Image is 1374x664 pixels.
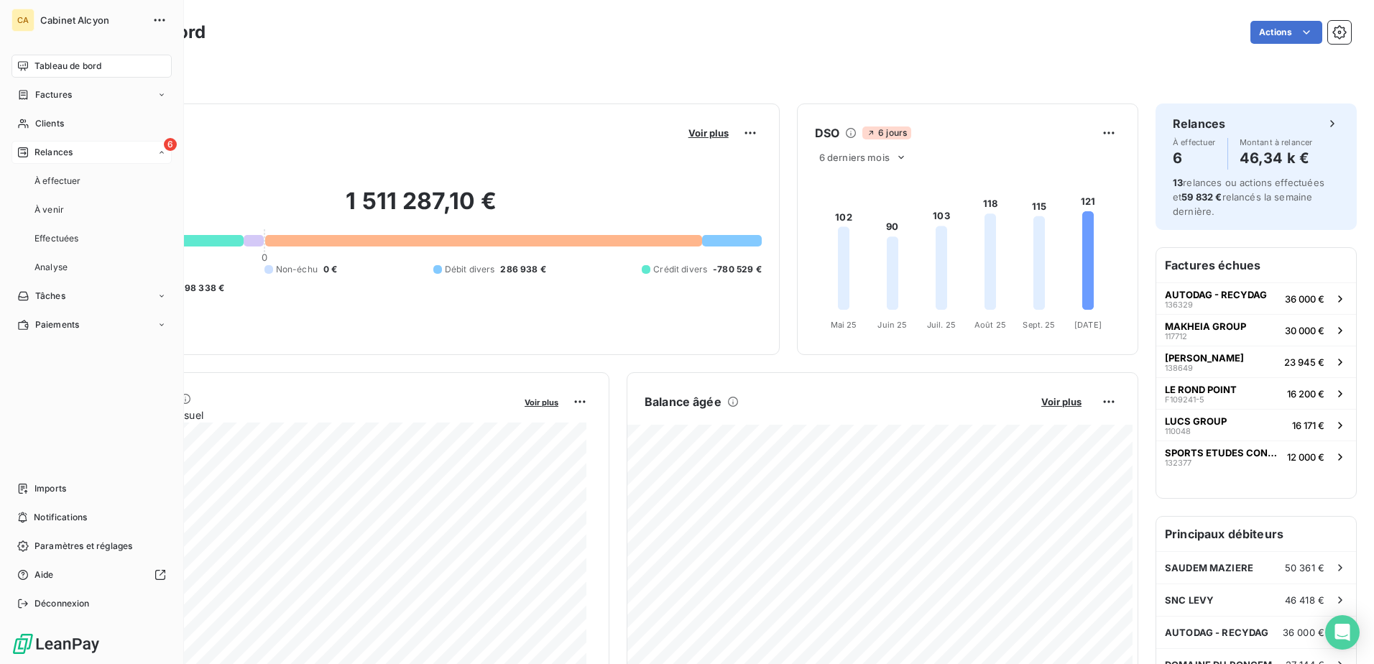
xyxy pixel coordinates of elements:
[11,563,172,586] a: Aide
[81,187,762,230] h2: 1 511 287,10 €
[11,632,101,655] img: Logo LeanPay
[645,393,721,410] h6: Balance âgée
[1285,562,1324,573] span: 50 361 €
[1287,388,1324,400] span: 16 200 €
[35,88,72,101] span: Factures
[1165,594,1214,606] span: SNC LEVY
[1023,320,1055,330] tspan: Sept. 25
[927,320,956,330] tspan: Juil. 25
[1165,364,1193,372] span: 138649
[1173,177,1324,217] span: relances ou actions effectuées et relancés la semaine dernière.
[520,395,563,408] button: Voir plus
[34,540,132,553] span: Paramètres et réglages
[1165,395,1204,404] span: F109241-5
[34,568,54,581] span: Aide
[34,232,79,245] span: Effectuées
[1156,517,1356,551] h6: Principaux débiteurs
[1285,293,1324,305] span: 36 000 €
[323,263,337,276] span: 0 €
[1292,420,1324,431] span: 16 171 €
[1284,356,1324,368] span: 23 945 €
[1156,248,1356,282] h6: Factures échues
[1240,147,1313,170] h4: 46,34 k €
[1037,395,1086,408] button: Voir plus
[1165,321,1246,332] span: MAKHEIA GROUP
[1287,451,1324,463] span: 12 000 €
[1156,409,1356,441] button: LUCS GROUP11004816 171 €
[1165,352,1244,364] span: [PERSON_NAME]
[34,146,73,159] span: Relances
[1181,191,1222,203] span: 59 832 €
[1325,615,1360,650] div: Open Intercom Messenger
[40,14,144,26] span: Cabinet Alcyon
[1165,384,1237,395] span: LE ROND POINT
[34,482,66,495] span: Imports
[1156,314,1356,346] button: MAKHEIA GROUP11771230 000 €
[1240,138,1313,147] span: Montant à relancer
[1173,115,1225,132] h6: Relances
[877,320,907,330] tspan: Juin 25
[1173,177,1183,188] span: 13
[1165,332,1187,341] span: 117712
[688,127,729,139] span: Voir plus
[34,511,87,524] span: Notifications
[1285,594,1324,606] span: 46 418 €
[276,263,318,276] span: Non-échu
[1165,300,1193,309] span: 136329
[1074,320,1102,330] tspan: [DATE]
[34,60,101,73] span: Tableau de bord
[34,175,81,188] span: À effectuer
[1156,346,1356,377] button: [PERSON_NAME]13864923 945 €
[1165,415,1227,427] span: LUCS GROUP
[862,126,911,139] span: 6 jours
[815,124,839,142] h6: DSO
[819,152,890,163] span: 6 derniers mois
[81,407,515,423] span: Chiffre d'affaires mensuel
[35,318,79,331] span: Paiements
[445,263,495,276] span: Débit divers
[1165,289,1267,300] span: AUTODAG - RECYDAG
[34,203,64,216] span: À venir
[713,263,762,276] span: -780 529 €
[262,252,267,263] span: 0
[35,117,64,130] span: Clients
[34,261,68,274] span: Analyse
[1156,441,1356,472] button: SPORTS ETUDES CONCEPT13237712 000 €
[35,290,65,303] span: Tâches
[1285,325,1324,336] span: 30 000 €
[1250,21,1322,44] button: Actions
[684,126,733,139] button: Voir plus
[1283,627,1324,638] span: 36 000 €
[1156,282,1356,314] button: AUTODAG - RECYDAG13632936 000 €
[1165,562,1253,573] span: SAUDEM MAZIERE
[653,263,707,276] span: Crédit divers
[180,282,224,295] span: -98 338 €
[164,138,177,151] span: 6
[1173,138,1216,147] span: À effectuer
[500,263,545,276] span: 286 938 €
[1165,458,1191,467] span: 132377
[1156,377,1356,409] button: LE ROND POINTF109241-516 200 €
[1173,147,1216,170] h4: 6
[11,9,34,32] div: CA
[525,397,558,407] span: Voir plus
[1165,627,1269,638] span: AUTODAG - RECYDAG
[1165,427,1191,435] span: 110048
[34,597,90,610] span: Déconnexion
[1041,396,1082,407] span: Voir plus
[1165,447,1281,458] span: SPORTS ETUDES CONCEPT
[974,320,1006,330] tspan: Août 25
[830,320,857,330] tspan: Mai 25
